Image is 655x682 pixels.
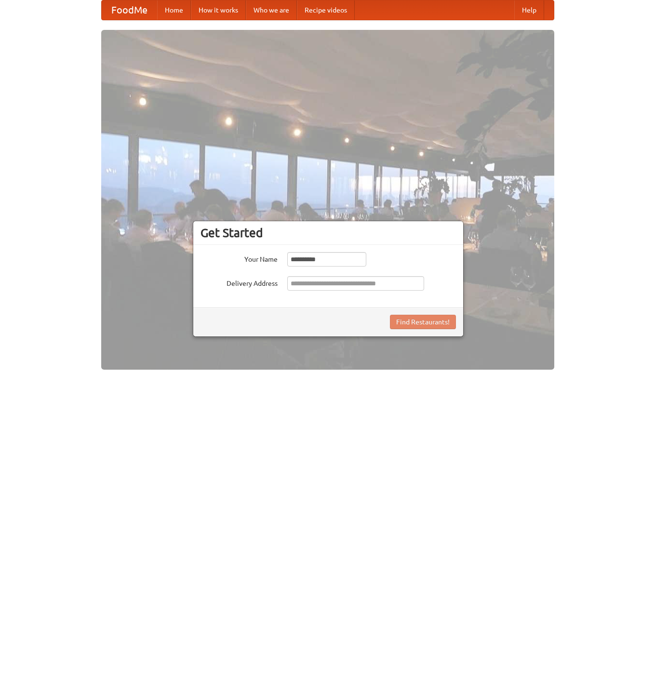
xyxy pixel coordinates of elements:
[191,0,246,20] a: How it works
[201,226,456,240] h3: Get Started
[201,276,278,288] label: Delivery Address
[157,0,191,20] a: Home
[246,0,297,20] a: Who we are
[102,0,157,20] a: FoodMe
[390,315,456,329] button: Find Restaurants!
[514,0,544,20] a: Help
[201,252,278,264] label: Your Name
[297,0,355,20] a: Recipe videos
